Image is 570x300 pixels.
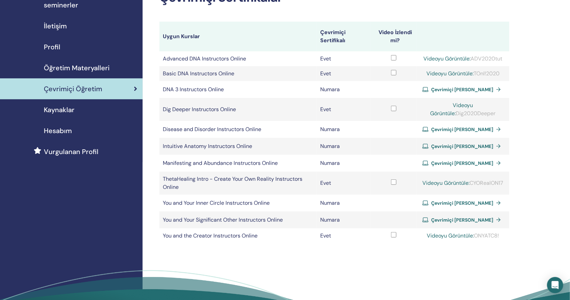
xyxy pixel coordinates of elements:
td: Evet [317,98,370,121]
span: Hesabım [44,126,72,136]
a: Çevrimiçi [PERSON_NAME] [423,84,504,95]
a: Çevrimiçi [PERSON_NAME] [423,124,504,134]
div: ONYATC8! [420,232,506,240]
td: Numara [317,138,370,155]
span: Çevrimiçi [PERSON_NAME] [431,126,493,132]
span: Çevrimiçi [PERSON_NAME] [431,86,493,93]
a: Çevrimiçi [PERSON_NAME] [423,158,504,168]
th: Çevrimiçi Sertifikalı [317,22,370,51]
span: Çevrimiçi Öğretim [44,84,102,94]
div: ADV2020tut [420,55,506,63]
span: Çevrimiçi [PERSON_NAME] [431,160,493,166]
div: TOnl!2020 [420,70,506,78]
td: Numara [317,211,370,228]
a: Çevrimiçi [PERSON_NAME] [423,215,504,225]
span: Öğretim Materyalleri [44,63,110,73]
td: Evet [317,228,370,243]
td: Evet [317,51,370,66]
div: Dig2020Deeper [420,101,506,118]
td: Basic DNA Instructors Online [159,66,317,81]
a: Çevrimiçi [PERSON_NAME] [423,141,504,151]
td: Numara [317,155,370,172]
span: Profil [44,42,60,52]
td: You and Your Significant Other Instructors Online [159,211,317,228]
td: Disease and Disorder Instructors Online [159,121,317,138]
th: Video İzlendi mi? [370,22,417,51]
td: Numara [317,81,370,98]
span: Çevrimiçi [PERSON_NAME] [431,217,493,223]
a: Videoyu Görüntüle: [427,232,474,239]
td: Evet [317,172,370,195]
div: Open Intercom Messenger [547,277,563,293]
a: Videoyu Görüntüle: [423,179,470,186]
a: Videoyu Görüntüle: [424,55,471,62]
a: Çevrimiçi [PERSON_NAME] [423,198,504,208]
td: ThetaHealing Intro - Create Your Own Reality Instructors Online [159,172,317,195]
a: Videoyu Görüntüle: [426,70,474,77]
td: Numara [317,121,370,138]
span: Kaynaklar [44,105,74,115]
span: Vurgulanan Profil [44,147,98,157]
td: You and the Creator Instructors Online [159,228,317,243]
span: Çevrimiçi [PERSON_NAME] [431,200,493,206]
td: Advanced DNA Instructors Online [159,51,317,66]
td: Dig Deeper Instructors Online [159,98,317,121]
a: Videoyu Görüntüle: [430,102,473,117]
td: Numara [317,195,370,211]
div: CYORealON17 [420,179,506,187]
td: You and Your Inner Circle Instructors Online [159,195,317,211]
td: DNA 3 Instructors Online [159,81,317,98]
span: İletişim [44,21,67,31]
td: Intuitive Anatomy Instructors Online [159,138,317,155]
th: Uygun Kurslar [159,22,317,51]
span: Çevrimiçi [PERSON_NAME] [431,143,493,149]
td: Manifesting and Abundance Instructors Online [159,155,317,172]
td: Evet [317,66,370,81]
